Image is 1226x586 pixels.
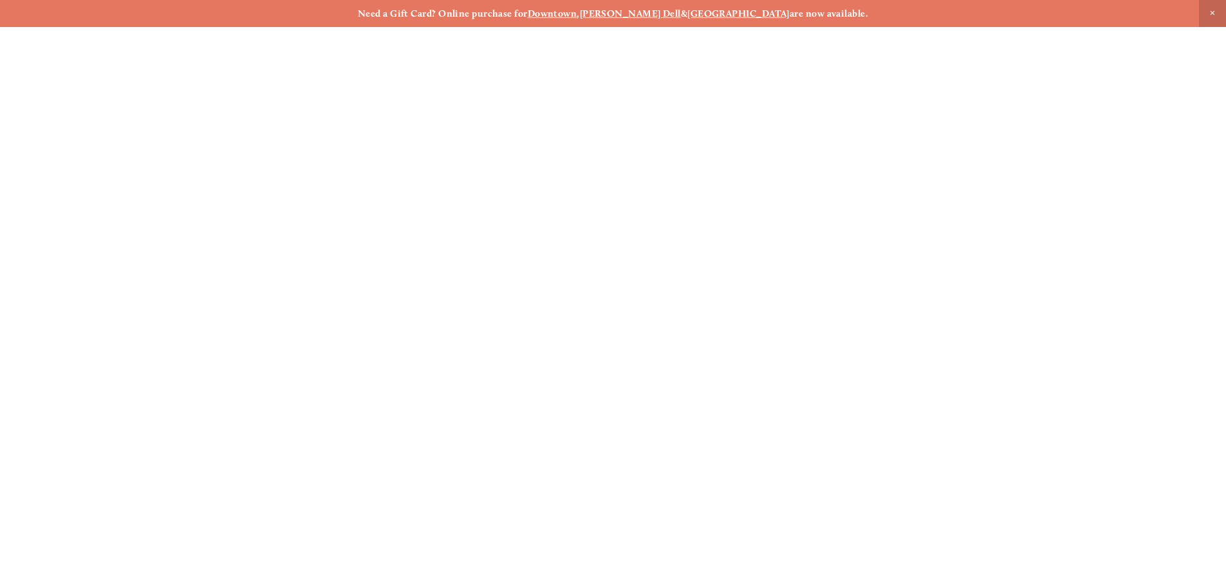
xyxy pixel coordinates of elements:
[577,8,579,19] strong: ,
[358,8,528,19] strong: Need a Gift Card? Online purchase for
[687,8,790,19] a: [GEOGRAPHIC_DATA]
[790,8,868,19] strong: are now available.
[580,8,681,19] a: [PERSON_NAME] Dell
[681,8,687,19] strong: &
[528,8,577,19] a: Downtown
